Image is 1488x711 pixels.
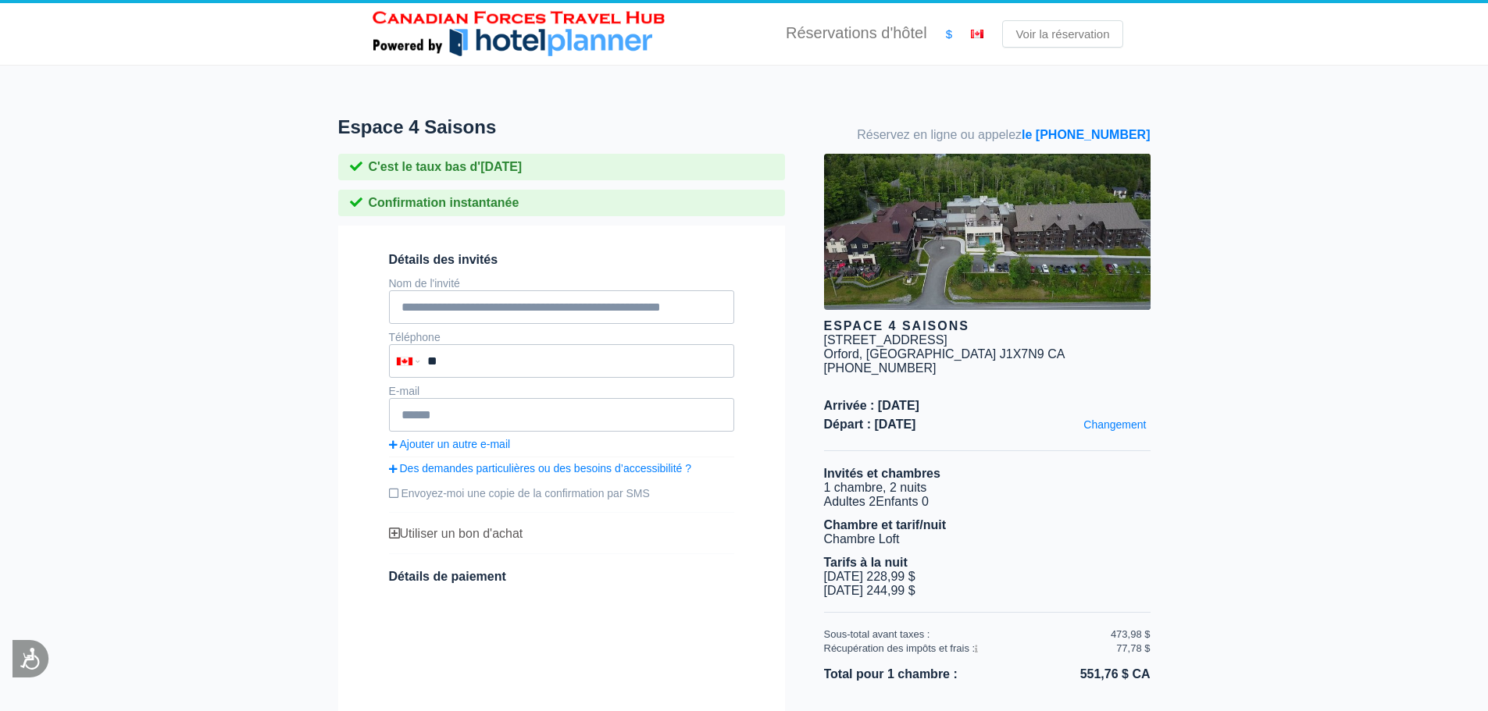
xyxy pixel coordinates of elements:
[389,438,734,450] a: Ajouter un autre e-mail
[389,277,460,290] font: Nom de l'invité
[824,667,958,681] font: Total pour 1 chambre :
[400,462,692,475] font: Des demandes particulières ou des besoins d’accessibilité ?
[400,527,523,540] font: Utiliser un bon d'achat
[401,487,650,499] font: Envoyez-moi une copie de la confirmation par SMS
[1047,347,1065,361] font: CA
[824,628,930,640] font: Sous-total avant taxes :
[824,642,976,654] font: Récupération des impôts et frais :
[389,331,441,343] font: Téléphone
[1022,128,1150,141] a: le [PHONE_NUMBER]
[400,438,511,450] font: Ajouter un autre e-mail
[824,570,915,583] font: [DATE] 228,99 $
[366,7,676,58] img: CF-Forces-logo_new.png
[824,556,908,569] font: Tarifs à la nuit
[824,418,916,431] font: Départ : [DATE]
[876,495,929,508] font: Enfants 0
[1002,20,1122,48] a: Voir la réservation
[824,333,947,347] font: [STREET_ADDRESS]
[1111,628,1151,640] font: 473,98 $
[1083,418,1146,431] font: Changement
[857,128,1022,141] font: Réservez en ligne ou appelez
[389,570,506,583] font: Détails de paiement
[369,196,519,209] font: Confirmation instantanée
[389,253,498,266] font: Détails des invités
[824,347,863,361] font: Orford,
[824,399,919,412] font: Arrivée : [DATE]
[824,532,900,546] font: Chambre Loft
[824,154,1151,310] img: image de l'hôtel
[786,24,927,41] font: Réservations d'hôtel
[824,481,927,494] font: 1 chambre, 2 nuits
[824,495,876,508] font: Adultes 2
[338,116,497,137] font: Espace 4 Saisons
[824,361,937,375] font: [PHONE_NUMBER]
[824,467,940,480] font: Invités et chambres
[391,346,423,376] div: Canada : +1
[1079,414,1150,435] a: Changement
[389,462,734,475] a: Des demandes particulières ou des besoins d’accessibilité ?
[369,160,523,173] font: C'est le taux bas d'[DATE]
[824,319,969,332] font: Espace 4 Saisons
[389,385,420,397] font: E-mail
[1015,27,1109,41] font: Voir la réservation
[824,584,915,597] font: [DATE] 244,99 $
[824,518,946,531] font: Chambre et tarif/nuit
[1000,347,1044,361] font: J1X7N9
[1116,642,1150,654] font: 77,78 $
[1080,667,1151,681] font: 551,76 $ CA
[866,347,997,361] font: [GEOGRAPHIC_DATA]
[946,27,952,41] a: $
